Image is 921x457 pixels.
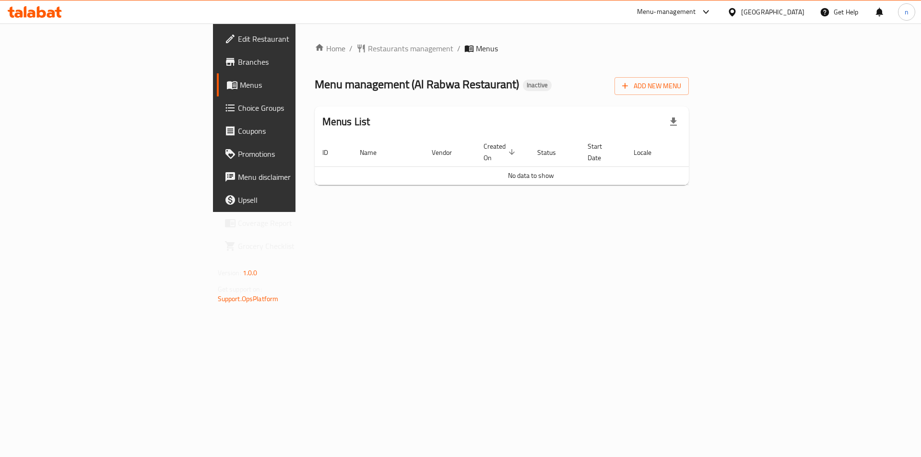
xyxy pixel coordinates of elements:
[243,267,258,279] span: 1.0.0
[238,217,359,229] span: Coverage Report
[356,43,453,54] a: Restaurants management
[614,77,689,95] button: Add New Menu
[368,43,453,54] span: Restaurants management
[662,110,685,133] div: Export file
[457,43,460,54] li: /
[217,50,367,73] a: Branches
[315,43,689,54] nav: breadcrumb
[523,81,552,89] span: Inactive
[218,267,241,279] span: Version:
[217,188,367,211] a: Upsell
[217,96,367,119] a: Choice Groups
[238,194,359,206] span: Upsell
[238,33,359,45] span: Edit Restaurant
[217,73,367,96] a: Menus
[634,147,664,158] span: Locale
[537,147,568,158] span: Status
[218,293,279,305] a: Support.OpsPlatform
[741,7,804,17] div: [GEOGRAPHIC_DATA]
[217,142,367,165] a: Promotions
[360,147,389,158] span: Name
[905,7,909,17] span: n
[238,240,359,252] span: Grocery Checklist
[523,80,552,91] div: Inactive
[217,211,367,234] a: Coverage Report
[637,6,696,18] div: Menu-management
[238,56,359,68] span: Branches
[238,148,359,160] span: Promotions
[622,80,681,92] span: Add New Menu
[476,43,498,54] span: Menus
[238,171,359,183] span: Menu disclaimer
[217,119,367,142] a: Coupons
[675,138,747,167] th: Actions
[217,27,367,50] a: Edit Restaurant
[432,147,464,158] span: Vendor
[322,147,341,158] span: ID
[508,169,554,182] span: No data to show
[238,125,359,137] span: Coupons
[484,141,518,164] span: Created On
[588,141,614,164] span: Start Date
[217,234,367,258] a: Grocery Checklist
[322,115,370,129] h2: Menus List
[315,73,519,95] span: Menu management ( Al Rabwa Restaurant )
[217,165,367,188] a: Menu disclaimer
[315,138,747,185] table: enhanced table
[238,102,359,114] span: Choice Groups
[240,79,359,91] span: Menus
[218,283,262,295] span: Get support on:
